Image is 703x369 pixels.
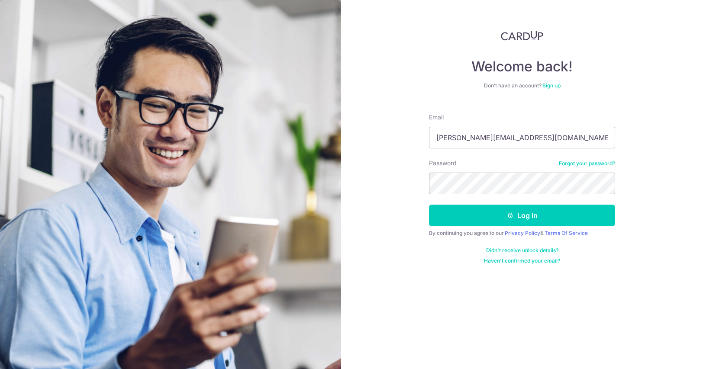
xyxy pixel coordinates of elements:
a: Sign up [542,82,561,89]
a: Haven't confirmed your email? [484,257,560,264]
a: Terms Of Service [545,230,588,236]
div: By continuing you agree to our & [429,230,615,237]
button: Log in [429,205,615,226]
a: Didn't receive unlock details? [486,247,558,254]
a: Privacy Policy [505,230,540,236]
label: Password [429,159,457,167]
h4: Welcome back! [429,58,615,75]
a: Forgot your password? [559,160,615,167]
img: CardUp Logo [501,30,543,41]
label: Email [429,113,444,122]
input: Enter your Email [429,127,615,148]
div: Don’t have an account? [429,82,615,89]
